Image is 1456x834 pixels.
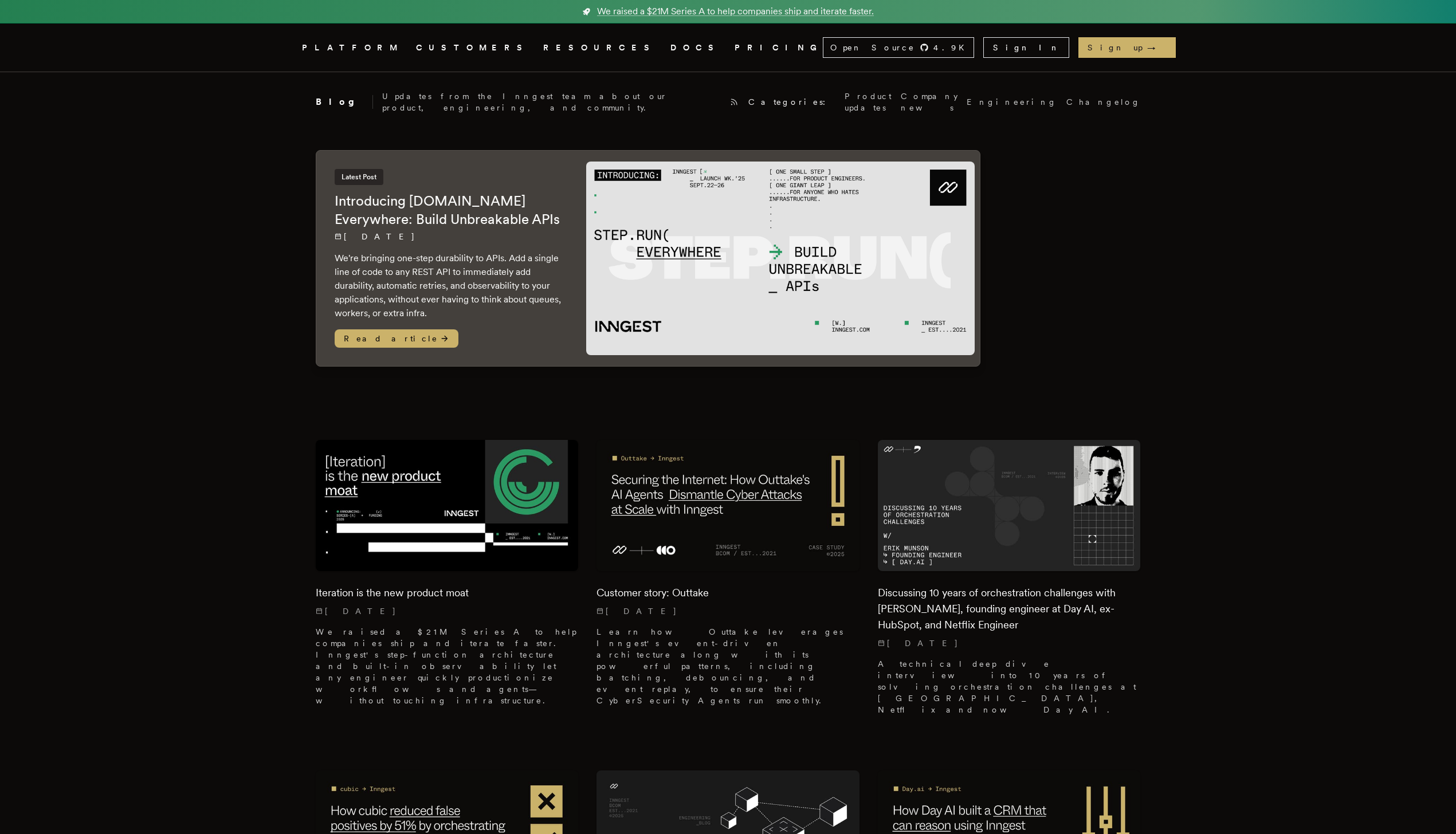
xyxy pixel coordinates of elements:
h2: Customer story: Outtake [596,585,860,601]
span: → [1147,42,1167,53]
h2: Discussing 10 years of orchestration challenges with [PERSON_NAME], founding engineer at Day AI, ... [878,585,1141,633]
a: Product updates [845,91,892,113]
p: Updates from the Inngest team about our product, engineering, and community. [382,91,721,113]
a: Featured image for Iteration is the new product moat blog postIteration is the new product moat[D... [316,440,579,715]
span: 4.9 K [933,42,971,53]
a: Company news [901,91,957,113]
a: Sign up [1078,37,1176,58]
p: Learn how Outtake leverages Inngest's event-driven architecture along with its powerful patterns,... [596,626,860,706]
h2: Iteration is the new product moat [316,585,579,601]
a: PRICING [735,41,823,55]
p: [DATE] [596,605,860,617]
nav: Global [270,23,1187,72]
img: Featured image for Introducing Step.Run Everywhere: Build Unbreakable APIs blog post [586,162,975,356]
img: Featured image for Iteration is the new product moat blog post [316,440,579,571]
span: We raised a $21M Series A to help companies ship and iterate faster. [597,5,874,18]
a: Engineering [967,96,1057,108]
a: Changelog [1066,96,1141,108]
p: A technical deep dive interview into 10 years of solving orchestration challenges at [GEOGRAPHIC_... [878,658,1141,715]
img: Featured image for Customer story: Outtake blog post [596,440,860,571]
a: Featured image for Discussing 10 years of orchestration challenges with Erik Munson, founding eng... [878,440,1141,725]
p: We raised a $21M Series A to help companies ship and iterate faster. Inngest's step-function arch... [316,626,579,706]
span: Latest Post [335,169,383,185]
button: PLATFORM [302,41,402,55]
button: RESOURCES [543,41,657,55]
img: Featured image for Discussing 10 years of orchestration challenges with Erik Munson, founding eng... [878,440,1141,571]
a: Sign In [983,37,1069,58]
a: Featured image for Customer story: Outtake blog postCustomer story: Outtake[DATE] Learn how Outta... [596,440,860,715]
p: [DATE] [316,605,579,617]
p: [DATE] [335,231,563,242]
h2: Introducing [DOMAIN_NAME] Everywhere: Build Unbreakable APIs [335,192,563,229]
h2: Blog [316,95,373,109]
p: We're bringing one-step durability to APIs. Add a single line of code to any REST API to immediat... [335,251,563,320]
span: Open Source [830,42,915,53]
a: Latest PostIntroducing [DOMAIN_NAME] Everywhere: Build Unbreakable APIs[DATE] We're bringing one-... [316,150,980,367]
a: DOCS [670,41,721,55]
a: CUSTOMERS [416,41,529,55]
p: [DATE] [878,638,1141,649]
span: Categories: [748,96,835,108]
span: Read article [335,329,458,348]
